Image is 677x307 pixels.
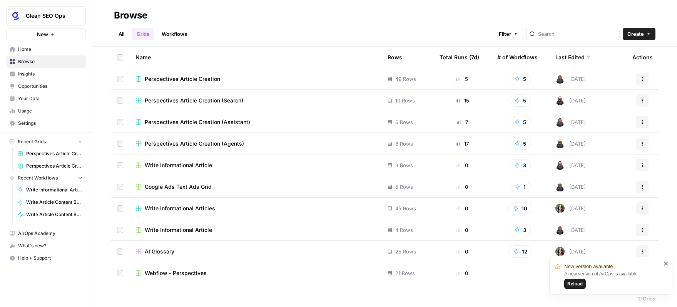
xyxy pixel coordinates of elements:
span: Write Article Content Brief (Agents) [26,199,82,206]
a: Webflow - Perspectives [135,269,375,277]
div: Total Runs (7d) [440,47,479,68]
div: [DATE] [555,225,586,235]
button: Workspace: Glean SEO Ops [6,6,86,25]
a: Write Informational Article [135,226,375,234]
span: Glean SEO Ops [26,12,72,20]
a: Write Article Content Brief (Agents) [14,196,86,208]
span: Perspectives Article Creation (Search) [26,163,82,169]
div: 0 [440,183,485,191]
a: Google Ads Text Ads Grid [135,183,375,191]
span: 21 Rows [395,269,415,277]
div: 0 [440,205,485,212]
span: New version available [564,263,613,270]
button: 5 [510,138,531,150]
span: Perspectives Article Creation (Agents) [145,140,244,148]
span: Perspectives Article Creation (Assistant) [145,118,250,126]
div: [DATE] [555,96,586,105]
a: AI Glossary [135,248,375,255]
span: Usage [18,107,82,114]
span: Write Informational Article [145,161,212,169]
span: 45 Rows [395,205,416,212]
div: 0 [440,226,485,234]
a: Perspectives Article Creation (Search) [14,160,86,172]
div: Actions [632,47,653,68]
a: Workflows [157,28,192,40]
span: Recent Grids [18,138,46,145]
div: Browse [114,9,147,22]
div: 7 [440,118,485,126]
div: 0 [440,248,485,255]
img: pjjqhtlm6d3vtymkaxtpwkzeaz0z [555,182,565,191]
img: pjjqhtlm6d3vtymkaxtpwkzeaz0z [555,225,565,235]
button: 3 [510,159,531,171]
img: pjjqhtlm6d3vtymkaxtpwkzeaz0z [555,74,565,84]
span: Perspectives Article Creation [145,75,220,83]
a: Home [6,43,86,55]
div: 0 [440,269,485,277]
div: Last Edited [555,47,591,68]
button: Reload [564,279,586,289]
a: Write Informational Articles [135,205,375,212]
img: s91dr5uyxbqpg2czwscdalqhdn4p [555,204,565,213]
span: Opportunities [18,83,82,90]
div: Name [135,47,375,68]
span: Write Informational Article Body (Agents) [26,186,82,193]
span: 5 Rows [395,183,413,191]
div: 15 [440,97,485,104]
span: New [37,30,48,38]
a: Perspectives Article Creation [14,148,86,160]
span: 49 Rows [395,75,416,83]
a: Your Data [6,92,86,105]
span: Your Data [18,95,82,102]
a: Perspectives Article Creation (Search) [135,97,375,104]
span: AI Glossary [145,248,174,255]
span: Home [18,46,82,53]
a: All [114,28,129,40]
span: AirOps Academy [18,230,82,237]
span: Create [627,30,644,38]
span: Settings [18,120,82,127]
button: 10 [508,202,532,215]
span: 10 Rows [395,97,415,104]
span: 4 Rows [395,226,413,234]
div: 17 [440,140,485,148]
a: Insights [6,68,86,80]
a: Opportunities [6,80,86,92]
span: Write Article Content Brief (Search) [26,211,82,218]
img: s91dr5uyxbqpg2czwscdalqhdn4p [555,247,565,256]
span: 25 Rows [395,248,416,255]
button: 12 [508,245,532,258]
img: Glean SEO Ops Logo [9,9,23,23]
a: Settings [6,117,86,129]
a: Perspectives Article Creation [135,75,375,83]
span: 6 Rows [395,118,413,126]
div: 5 [440,75,485,83]
div: [DATE] [555,74,586,84]
a: Usage [6,105,86,117]
span: Browse [18,58,82,65]
span: Write Informational Article [145,226,212,234]
div: 0 [440,161,485,169]
button: close [664,260,669,267]
button: 1 [510,181,531,193]
button: Create [623,28,655,40]
a: Browse [6,55,86,68]
div: [DATE] [555,247,586,256]
button: 5 [510,116,531,128]
img: pjjqhtlm6d3vtymkaxtpwkzeaz0z [555,161,565,170]
input: Search [538,30,616,38]
span: Perspectives Article Creation [26,150,82,157]
button: 5 [510,73,531,85]
a: Perspectives Article Creation (Assistant) [135,118,375,126]
div: A new version of AirOps is available. [564,270,661,289]
span: Recent Workflows [18,174,58,181]
div: Rows [388,47,402,68]
button: 5 [510,94,531,107]
span: Help + Support [18,255,82,262]
div: [DATE] [555,204,586,213]
span: 8 Rows [395,140,413,148]
span: Perspectives Article Creation (Search) [145,97,243,104]
a: Grids [132,28,154,40]
button: What's new? [6,240,86,252]
img: pjjqhtlm6d3vtymkaxtpwkzeaz0z [555,139,565,148]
